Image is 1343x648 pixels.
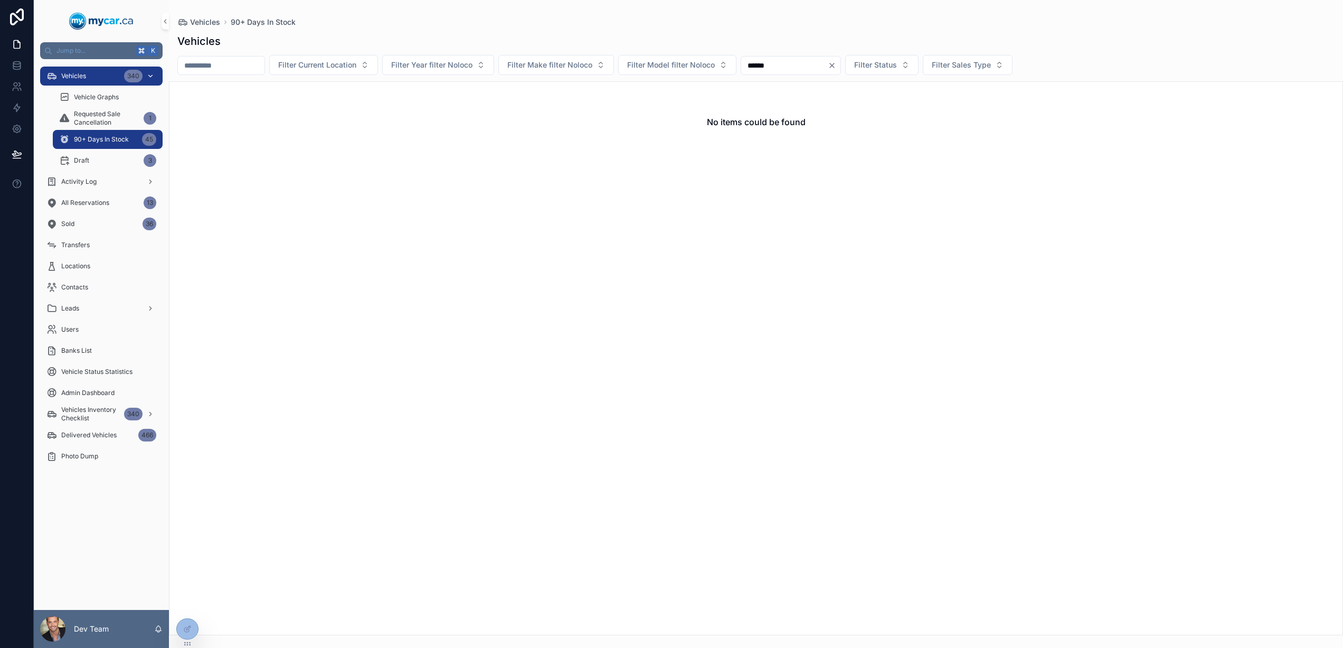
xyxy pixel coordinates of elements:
[627,60,715,70] span: Filter Model filter Noloco
[61,199,109,207] span: All Reservations
[143,218,156,230] div: 36
[61,262,90,270] span: Locations
[40,42,163,59] button: Jump to...K
[40,257,163,276] a: Locations
[231,17,296,27] a: 90+ Days In Stock
[40,67,163,86] a: Vehicles340
[391,60,472,70] span: Filter Year filter Noloco
[40,172,163,191] a: Activity Log
[124,408,143,420] div: 340
[144,196,156,209] div: 13
[845,55,919,75] button: Select Button
[61,220,74,228] span: Sold
[507,60,592,70] span: Filter Make filter Noloco
[190,17,220,27] span: Vehicles
[74,156,89,165] span: Draft
[40,278,163,297] a: Contacts
[61,406,120,422] span: Vehicles Inventory Checklist
[61,177,97,186] span: Activity Log
[40,447,163,466] a: Photo Dump
[138,429,156,442] div: 466
[61,431,117,439] span: Delivered Vehicles
[707,116,806,128] h2: No items could be found
[177,34,221,49] h1: Vehicles
[382,55,494,75] button: Select Button
[142,133,156,146] div: 45
[40,383,163,402] a: Admin Dashboard
[40,362,163,381] a: Vehicle Status Statistics
[278,60,356,70] span: Filter Current Location
[40,426,163,445] a: Delivered Vehicles466
[34,59,169,480] div: scrollable content
[498,55,614,75] button: Select Button
[124,70,143,82] div: 340
[144,112,156,125] div: 1
[53,151,163,170] a: Draft3
[74,135,129,144] span: 90+ Days In Stock
[40,214,163,233] a: Sold36
[40,405,163,424] a: Vehicles Inventory Checklist340
[74,110,139,127] span: Requested Sale Cancellation
[923,55,1013,75] button: Select Button
[61,452,98,461] span: Photo Dump
[828,61,840,70] button: Clear
[61,304,79,313] span: Leads
[40,299,163,318] a: Leads
[61,346,92,355] span: Banks List
[74,93,119,101] span: Vehicle Graphs
[932,60,991,70] span: Filter Sales Type
[269,55,378,75] button: Select Button
[40,320,163,339] a: Users
[61,72,86,80] span: Vehicles
[61,241,90,249] span: Transfers
[61,389,115,397] span: Admin Dashboard
[61,368,133,376] span: Vehicle Status Statistics
[40,341,163,360] a: Banks List
[53,109,163,128] a: Requested Sale Cancellation1
[854,60,897,70] span: Filter Status
[618,55,736,75] button: Select Button
[144,154,156,167] div: 3
[40,236,163,255] a: Transfers
[177,17,220,27] a: Vehicles
[74,624,109,634] p: Dev Team
[61,283,88,292] span: Contacts
[69,13,134,30] img: App logo
[53,88,163,107] a: Vehicle Graphs
[53,130,163,149] a: 90+ Days In Stock45
[56,46,132,55] span: Jump to...
[40,193,163,212] a: All Reservations13
[149,46,157,55] span: K
[61,325,79,334] span: Users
